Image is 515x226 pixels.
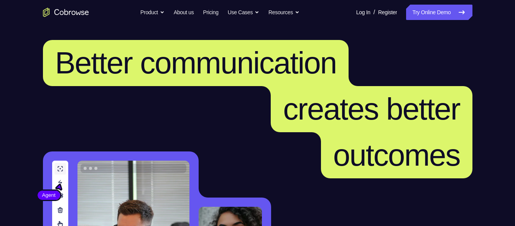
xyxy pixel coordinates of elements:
[373,8,375,17] span: /
[38,191,60,199] span: Agent
[228,5,259,20] button: Use Cases
[356,5,370,20] a: Log In
[203,5,218,20] a: Pricing
[43,8,89,17] a: Go to the home page
[140,5,165,20] button: Product
[378,5,397,20] a: Register
[174,5,194,20] a: About us
[55,46,337,80] span: Better communication
[283,92,460,126] span: creates better
[406,5,472,20] a: Try Online Demo
[268,5,299,20] button: Resources
[333,138,460,172] span: outcomes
